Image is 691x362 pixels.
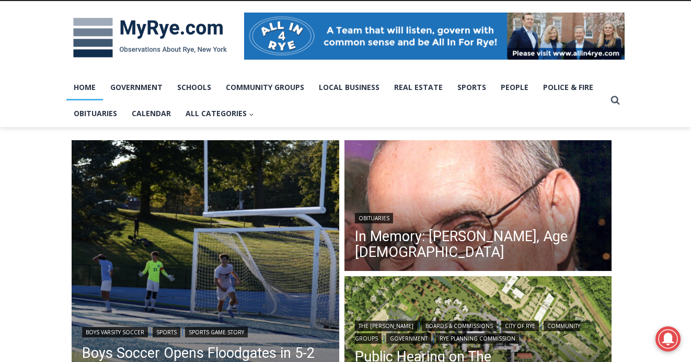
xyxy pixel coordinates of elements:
[386,333,431,344] a: Government
[344,140,612,274] img: Obituary - Donald J. Demas
[218,74,312,100] a: Community Groups
[66,74,606,127] nav: Primary Navigation
[251,101,506,130] a: Intern @ [DOMAIN_NAME]
[3,108,102,148] span: Open Tues. - Sun. [PHONE_NUMBER]
[422,321,497,331] a: Boards & Commissions
[153,327,180,337] a: Sports
[82,327,148,337] a: Boys Varsity Soccer
[606,91,625,110] button: View Search Form
[493,74,536,100] a: People
[244,13,625,60] img: All in for Rye
[355,321,580,344] a: Community Groups
[536,74,601,100] a: Police & Fire
[355,321,417,331] a: The [PERSON_NAME]
[264,1,494,101] div: "[PERSON_NAME] and I covered the [DATE] Parade, which was a really eye opening experience as I ha...
[355,229,602,260] a: In Memory: [PERSON_NAME], Age [DEMOGRAPHIC_DATA]
[108,65,154,125] div: "the precise, almost orchestrated movements of cutting and assembling sushi and [PERSON_NAME] mak...
[178,100,261,127] button: Child menu of All Categories
[103,74,170,100] a: Government
[436,333,519,344] a: Rye Planning Commission
[124,100,178,127] a: Calendar
[170,74,218,100] a: Schools
[66,100,124,127] a: Obituaries
[450,74,493,100] a: Sports
[312,74,387,100] a: Local Business
[185,327,248,337] a: Sports Game Story
[66,10,234,65] img: MyRye.com
[1,105,105,130] a: Open Tues. - Sun. [PHONE_NUMBER]
[82,325,329,337] div: | |
[355,319,602,344] div: | | | | |
[344,140,612,274] a: Read More In Memory: Donald J. Demas, Age 90
[387,74,450,100] a: Real Estate
[355,213,393,223] a: Obituaries
[501,321,539,331] a: City of Rye
[66,74,103,100] a: Home
[273,104,485,128] span: Intern @ [DOMAIN_NAME]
